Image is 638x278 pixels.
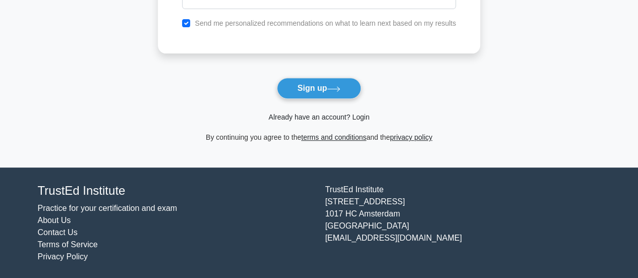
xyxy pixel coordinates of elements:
a: Practice for your certification and exam [38,204,178,212]
a: About Us [38,216,71,225]
a: privacy policy [390,133,432,141]
h4: TrustEd Institute [38,184,313,198]
a: Already have an account? Login [268,113,369,121]
a: terms and conditions [301,133,366,141]
a: Privacy Policy [38,252,88,261]
a: Contact Us [38,228,78,237]
label: Send me personalized recommendations on what to learn next based on my results [195,19,456,27]
div: TrustEd Institute [STREET_ADDRESS] 1017 HC Amsterdam [GEOGRAPHIC_DATA] [EMAIL_ADDRESS][DOMAIN_NAME] [319,184,607,263]
a: Terms of Service [38,240,98,249]
div: By continuing you agree to the and the [152,131,486,143]
button: Sign up [277,78,362,99]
